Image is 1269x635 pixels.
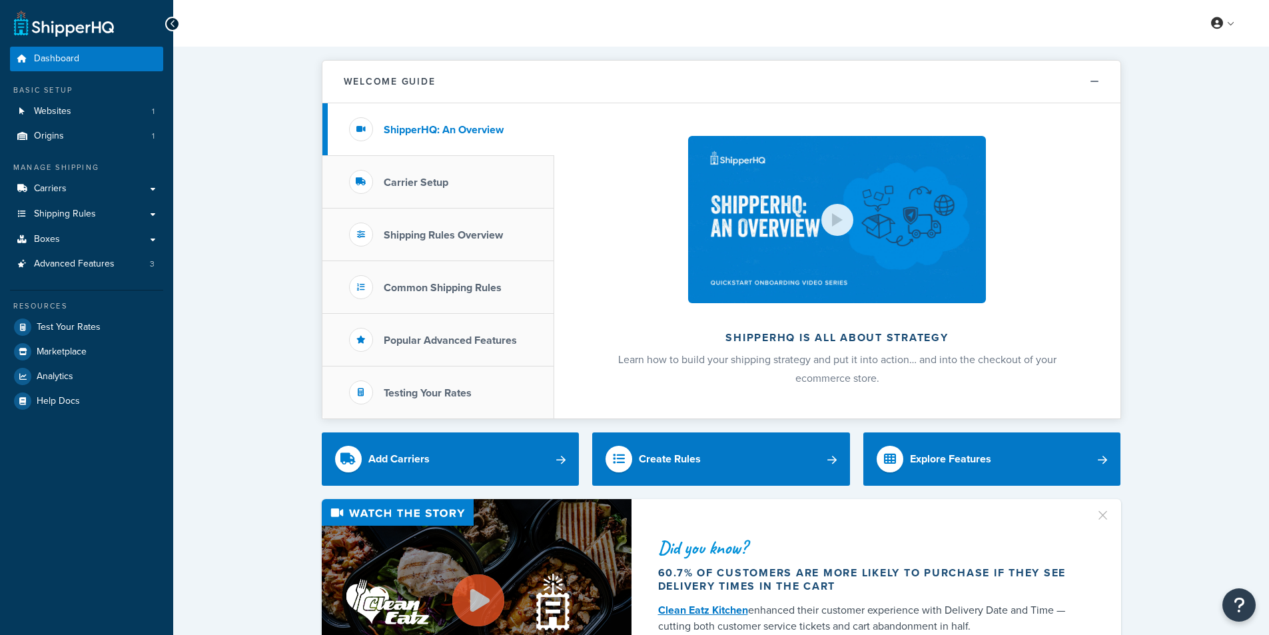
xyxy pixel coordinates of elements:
[34,259,115,270] span: Advanced Features
[10,301,163,312] div: Resources
[618,352,1057,386] span: Learn how to build your shipping strategy and put it into action… and into the checkout of your e...
[863,432,1121,486] a: Explore Features
[37,346,87,358] span: Marketplace
[34,209,96,220] span: Shipping Rules
[10,47,163,71] a: Dashboard
[1222,588,1256,622] button: Open Resource Center
[10,99,163,124] li: Websites
[37,396,80,407] span: Help Docs
[10,202,163,227] a: Shipping Rules
[322,61,1120,103] button: Welcome Guide
[10,99,163,124] a: Websites1
[658,602,1079,634] div: enhanced their customer experience with Delivery Date and Time — cutting both customer service ti...
[384,177,448,189] h3: Carrier Setup
[10,315,163,339] a: Test Your Rates
[152,131,155,142] span: 1
[344,77,436,87] h2: Welcome Guide
[150,259,155,270] span: 3
[34,53,79,65] span: Dashboard
[10,162,163,173] div: Manage Shipping
[322,432,580,486] a: Add Carriers
[34,106,71,117] span: Websites
[37,322,101,333] span: Test Your Rates
[34,131,64,142] span: Origins
[590,332,1085,344] h2: ShipperHQ is all about strategy
[34,234,60,245] span: Boxes
[10,389,163,413] a: Help Docs
[658,602,748,618] a: Clean Eatz Kitchen
[10,124,163,149] li: Origins
[10,227,163,252] a: Boxes
[658,538,1079,557] div: Did you know?
[384,229,503,241] h3: Shipping Rules Overview
[37,371,73,382] span: Analytics
[384,282,502,294] h3: Common Shipping Rules
[639,450,701,468] div: Create Rules
[384,387,472,399] h3: Testing Your Rates
[10,124,163,149] a: Origins1
[688,136,985,303] img: ShipperHQ is all about strategy
[368,450,430,468] div: Add Carriers
[10,177,163,201] a: Carriers
[592,432,850,486] a: Create Rules
[384,334,517,346] h3: Popular Advanced Features
[910,450,991,468] div: Explore Features
[10,252,163,277] li: Advanced Features
[658,566,1079,593] div: 60.7% of customers are more likely to purchase if they see delivery times in the cart
[384,124,504,136] h3: ShipperHQ: An Overview
[10,252,163,277] a: Advanced Features3
[10,85,163,96] div: Basic Setup
[10,340,163,364] a: Marketplace
[34,183,67,195] span: Carriers
[152,106,155,117] span: 1
[10,364,163,388] a: Analytics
